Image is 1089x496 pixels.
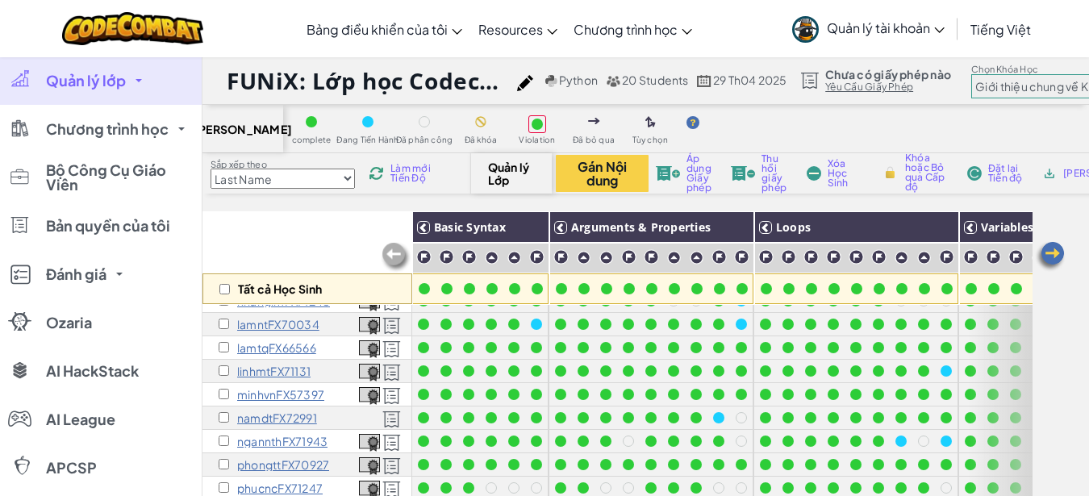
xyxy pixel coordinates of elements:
[882,165,899,180] img: IconLock.svg
[307,21,448,38] span: Bảng điều khiển của tôi
[382,340,401,358] img: Licensed
[237,341,316,354] p: lamtqFX66566
[237,388,324,401] p: minhvnFX57397
[416,249,432,265] img: IconChallengeLevel.svg
[962,7,1039,51] a: Tiếng Việt
[211,158,355,171] label: Sắp xếp theo
[686,154,717,193] span: Áp dụng Giấy phép
[967,166,982,181] img: IconReset.svg
[792,16,819,43] img: avatar
[577,251,590,265] img: IconPracticeLevel.svg
[758,249,774,265] img: IconChallengeLevel.svg
[46,267,106,281] span: Đánh giá
[292,135,332,144] span: complete
[784,3,953,54] a: Quản lý tài khoản
[517,75,533,91] img: iconPencil.svg
[237,435,328,448] p: ngannthFX71943
[380,241,412,273] img: Arrow_Left_Inactive.png
[644,249,659,265] img: IconChallengeLevel.svg
[986,249,1001,265] img: IconChallengeLevel.svg
[382,387,401,405] img: Licensed
[827,19,945,36] span: Quản lý tài khoản
[359,457,380,475] img: certificate-icon.png
[895,251,908,265] img: IconPracticeLevel.svg
[981,219,1033,235] span: Variables
[336,135,398,144] span: Đang Tiến Hành
[713,73,787,87] span: 29 Th04 2025
[988,164,1028,183] span: Đặt lại Tiến độ
[621,249,636,265] img: IconChallengeLevel.svg
[697,75,711,87] img: calendar.svg
[485,251,499,265] img: IconPracticeLevel.svg
[734,249,749,265] img: IconChallengeLevel.svg
[559,73,598,87] span: Python
[237,481,323,494] p: phucncFX71247
[1008,249,1024,265] img: IconChallengeLevel.svg
[382,411,401,428] img: Licensed
[237,458,329,471] p: phongttFX70927
[439,249,454,265] img: IconChallengeLevel.svg
[1034,240,1066,273] img: Arrow_Left.png
[461,249,477,265] img: IconChallengeLevel.svg
[632,135,669,144] span: Tùy chọn
[396,135,453,144] span: Đã phân công
[359,340,380,358] img: certificate-icon.png
[645,116,656,129] img: IconOptionalLevel.svg
[690,251,703,265] img: IconPracticeLevel.svg
[359,317,380,335] img: certificate-icon.png
[298,7,470,51] a: Bảng điều khiển của tôi
[62,12,203,45] img: CodeCombat logo
[519,135,555,144] span: Violation
[599,251,613,265] img: IconPracticeLevel.svg
[1042,166,1057,181] img: IconArchive.svg
[382,434,401,452] img: Licensed
[194,123,292,135] span: [PERSON_NAME]
[237,365,311,377] p: linhmtFX71131
[807,166,821,181] img: IconRemoveStudents.svg
[825,81,951,94] a: Yêu Cầu Giấy Phép
[606,75,620,87] img: MultipleUsers.png
[656,166,680,181] img: IconLicenseApply.svg
[382,364,401,381] img: Licensed
[237,318,319,331] p: lamntFX70034
[588,118,600,124] img: IconSkippedLevel.svg
[46,122,169,136] span: Chương trình học
[359,385,380,403] a: View Course Completion Certificate
[359,431,380,450] a: View Course Completion Certificate
[905,153,953,192] span: Khóa hoặc Bỏ qua Cấp độ
[46,219,170,233] span: Bản quyền của tôi
[828,159,867,188] span: Xóa Học Sinh
[238,282,322,295] p: Tất cả Học Sinh
[382,317,401,335] img: Licensed
[237,411,317,424] p: namdtFX72991
[917,251,931,265] img: IconPracticeLevel.svg
[359,364,380,381] img: certificate-icon.png
[359,361,380,380] a: View Course Completion Certificate
[731,166,755,181] img: IconLicenseRevoke.svg
[46,73,126,88] span: Quản lý lớp
[565,7,700,51] a: Chương trình học
[1032,251,1045,265] img: IconPracticeLevel.svg
[359,338,380,356] a: View Course Completion Certificate
[667,251,681,265] img: IconPracticeLevel.svg
[382,457,401,475] img: Licensed
[571,219,711,235] span: Arguments & Properties
[761,154,792,193] span: Thu hồi giấy phép
[573,135,615,144] span: Đã bỏ qua
[507,251,521,265] img: IconPracticeLevel.svg
[711,249,727,265] img: IconChallengeLevel.svg
[803,249,819,265] img: IconChallengeLevel.svg
[46,412,115,427] span: AI League
[390,164,440,183] span: Làm mới Tiến Độ
[359,387,380,405] img: certificate-icon.png
[359,315,380,333] a: View Course Completion Certificate
[849,249,864,265] img: IconChallengeLevel.svg
[488,160,536,186] span: Quản lý Lớp
[434,219,506,235] span: Basic Syntax
[825,68,951,81] span: Chưa có giấy phép nào
[963,249,978,265] img: IconChallengeLevel.svg
[939,249,954,265] img: IconChallengeLevel.svg
[556,155,649,192] button: Gán Nội dung
[622,73,689,87] span: 20 Students
[686,116,699,129] img: IconHint.svg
